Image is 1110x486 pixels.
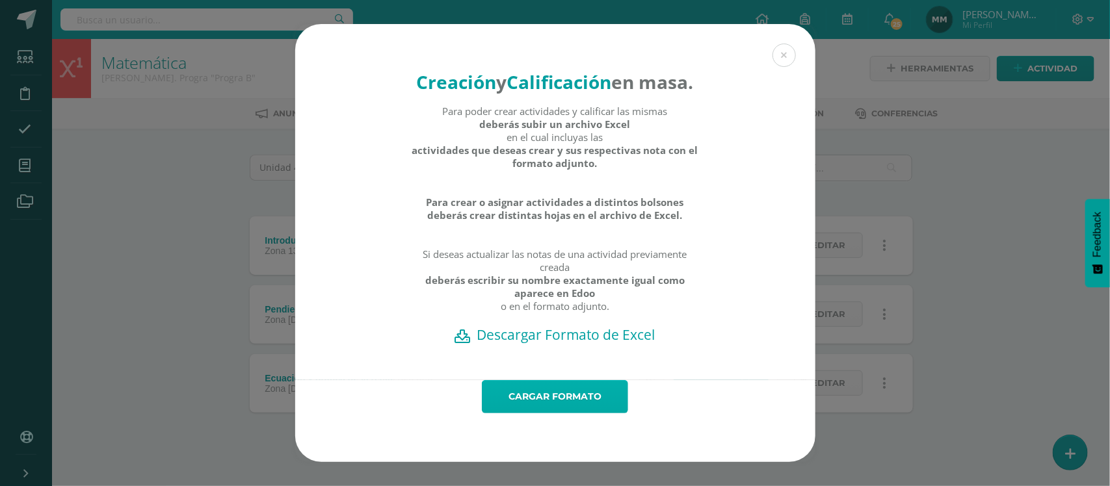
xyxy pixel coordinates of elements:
[411,196,699,222] strong: Para crear o asignar actividades a distintos bolsones deberás crear distintas hojas en el archivo...
[411,274,699,300] strong: deberás escribir su nombre exactamente igual como aparece en Edoo
[497,70,507,94] strong: y
[1092,212,1103,257] span: Feedback
[411,70,699,94] h4: en masa.
[1085,199,1110,287] button: Feedback - Mostrar encuesta
[482,380,628,413] a: Cargar formato
[411,105,699,326] div: Para poder crear actividades y calificar las mismas en el cual incluyas las Si deseas actualizar ...
[507,70,612,94] strong: Calificación
[480,118,631,131] strong: deberás subir un archivo Excel
[773,44,796,67] button: Close (Esc)
[411,144,699,170] strong: actividades que deseas crear y sus respectivas nota con el formato adjunto.
[417,70,497,94] strong: Creación
[318,326,793,344] a: Descargar Formato de Excel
